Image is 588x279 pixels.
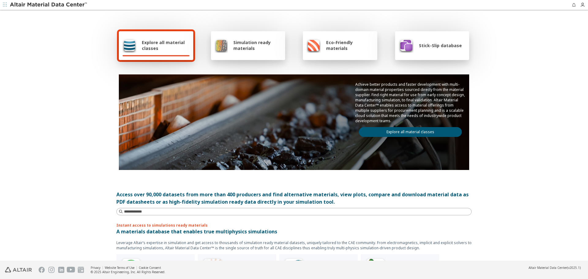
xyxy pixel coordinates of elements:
[116,191,472,205] div: Access over 90,000 datasets from more than 400 producers and find alternative materials, view plo...
[215,38,228,53] img: Simulation ready materials
[116,223,472,228] p: Instant access to simulations ready materials
[355,82,466,123] p: Achieve better products and faster development with multi-domain material properties sourced dire...
[233,40,281,51] span: Simulation ready materials
[116,228,472,235] p: A materials database that enables true multiphysics simulations
[529,266,581,270] div: (v2025.1)
[10,2,88,8] img: Altair Material Data Center
[105,266,134,270] a: Website Terms of Use
[142,40,190,51] span: Explore all material classes
[529,266,567,270] span: Altair Material Data Center
[123,38,136,53] img: Explore all material classes
[359,127,462,137] a: Explore all material classes
[5,267,32,273] img: Altair Engineering
[326,40,373,51] span: Eco-Friendly materials
[91,270,165,274] div: © 2025 Altair Engineering, Inc. All Rights Reserved.
[139,266,161,270] a: Cookie Consent
[91,266,100,270] a: Privacy
[419,43,462,48] span: Stick-Slip database
[307,38,321,53] img: Eco-Friendly materials
[399,38,413,53] img: Stick-Slip database
[116,240,472,251] p: Leverage Altair’s expertise in simulation and get access to thousands of simulation ready materia...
